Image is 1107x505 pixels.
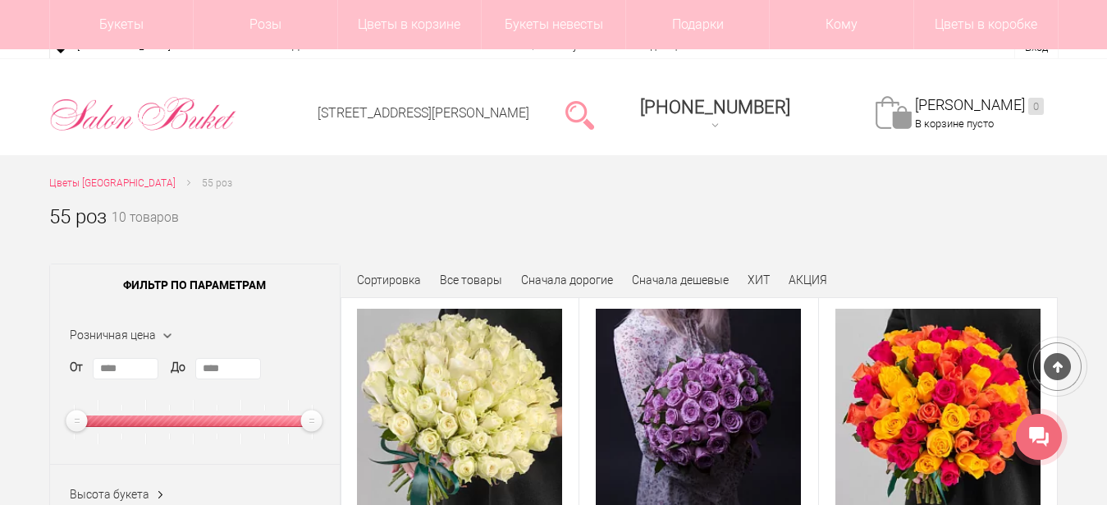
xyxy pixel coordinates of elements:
ins: 0 [1028,98,1044,115]
a: АКЦИЯ [789,273,827,287]
span: В корзине пусто [915,117,994,130]
a: Цветы [GEOGRAPHIC_DATA] [49,175,176,192]
a: Все товары [440,273,502,287]
a: Сначала дешевые [632,273,729,287]
a: Сначала дорогие [521,273,613,287]
span: Сортировка [357,273,421,287]
h1: 55 роз [49,202,107,232]
a: ХИТ [748,273,770,287]
span: Высота букета [70,488,149,501]
img: Цветы Нижний Новгород [49,93,237,135]
span: [PHONE_NUMBER] [640,97,790,117]
span: 55 роз [202,177,232,189]
label: От [70,359,83,376]
a: [PHONE_NUMBER] [630,91,800,138]
a: [STREET_ADDRESS][PERSON_NAME] [318,105,529,121]
small: 10 товаров [112,212,179,251]
span: Розничная цена [70,328,156,342]
span: Фильтр по параметрам [50,264,340,305]
span: Цветы [GEOGRAPHIC_DATA] [49,177,176,189]
a: [PERSON_NAME] [915,96,1044,115]
label: До [171,359,185,376]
